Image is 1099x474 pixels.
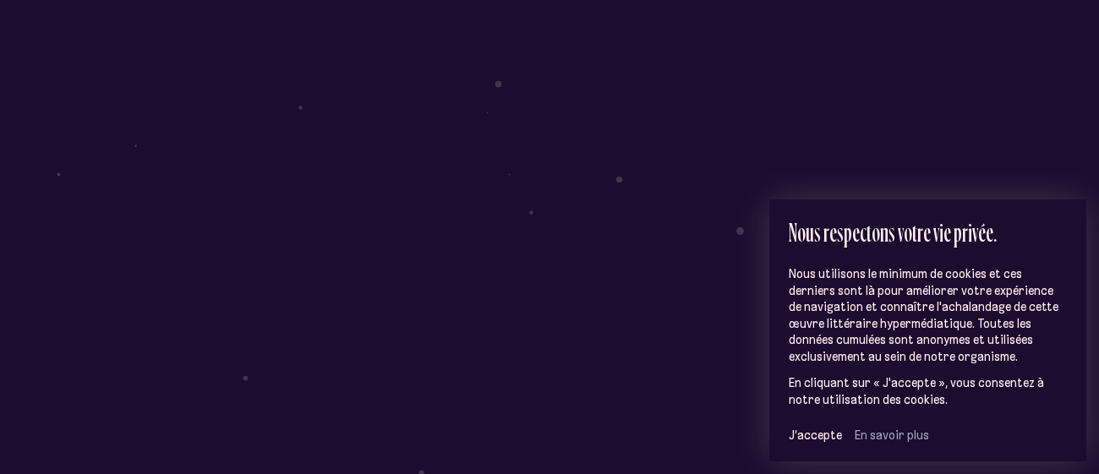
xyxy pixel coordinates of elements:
h2: Nous respectons votre vie privée. [789,218,1068,246]
p: En cliquant sur « J'accepte », vous consentez à notre utilisation des cookies. [789,375,1068,408]
a: En savoir plus [855,428,929,443]
button: J’accepte [789,428,842,443]
p: Nous utilisons le minimum de cookies et ces derniers sont là pour améliorer votre expérience de n... [789,266,1068,365]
